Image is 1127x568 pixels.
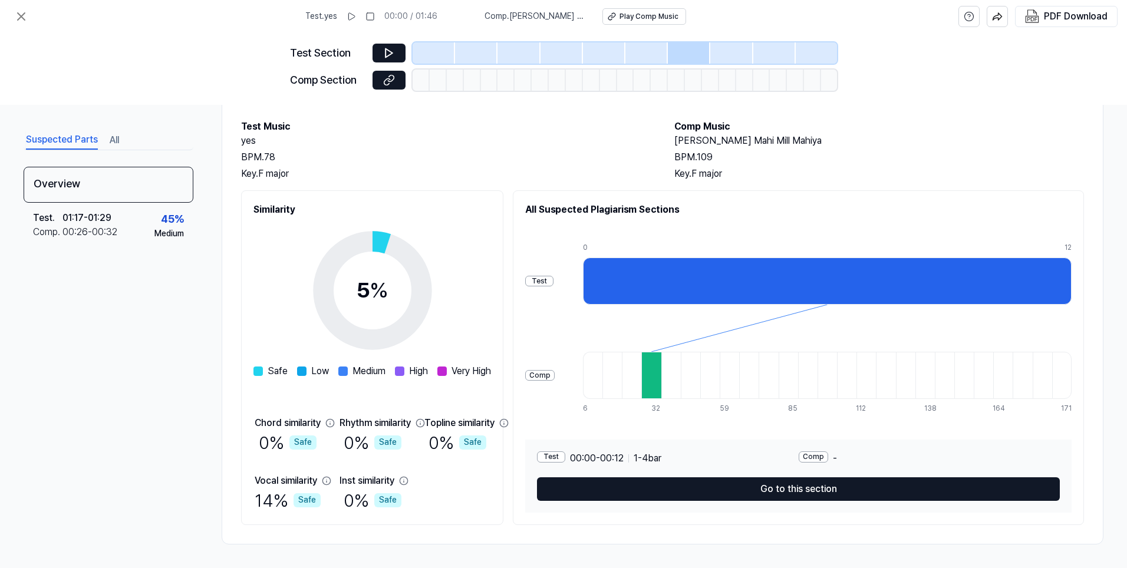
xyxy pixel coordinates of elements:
[357,275,388,306] div: 5
[241,150,651,164] div: BPM. 78
[290,72,365,89] div: Comp Section
[958,6,980,27] button: help
[720,404,739,414] div: 59
[1061,404,1072,414] div: 171
[268,364,288,378] span: Safe
[384,11,437,22] div: 00:00 / 01:46
[340,474,394,488] div: Inst similarity
[161,211,184,228] div: 45 %
[452,364,491,378] span: Very High
[352,364,385,378] span: Medium
[429,430,486,455] div: 0 %
[154,228,184,240] div: Medium
[583,404,602,414] div: 6
[33,211,62,225] div: Test .
[259,430,317,455] div: 0 %
[62,225,117,239] div: 00:26 - 00:32
[255,474,317,488] div: Vocal similarity
[255,416,321,430] div: Chord similarity
[537,477,1060,501] button: Go to this section
[294,493,321,507] div: Safe
[788,404,808,414] div: 85
[992,11,1003,22] img: share
[634,451,661,465] span: 1 - 4 bar
[62,211,111,225] div: 01:17 - 01:29
[241,167,651,181] div: Key. F major
[344,488,401,513] div: 0 %
[1025,9,1039,24] img: PDF Download
[525,370,555,381] div: Comp
[799,451,1060,465] div: -
[290,45,365,62] div: Test Section
[305,11,337,22] span: Test . yes
[241,134,651,148] h2: yes
[409,364,428,378] span: High
[674,150,1084,164] div: BPM. 109
[537,451,565,463] div: Test
[674,134,1084,148] h2: [PERSON_NAME] Mahi Mill Mahiya
[24,167,193,203] div: Overview
[374,435,401,450] div: Safe
[370,278,388,303] span: %
[311,364,329,378] span: Low
[255,488,321,513] div: 14 %
[570,451,624,465] span: 00:00 - 00:12
[459,435,486,450] div: Safe
[993,404,1012,414] div: 164
[485,11,588,22] span: Comp . [PERSON_NAME] Mahi Mill Mahiya
[799,451,828,463] div: Comp
[33,225,62,239] div: Comp .
[856,404,875,414] div: 112
[619,12,678,22] div: Play Comp Music
[924,404,944,414] div: 138
[340,416,411,430] div: Rhythm similarity
[253,203,491,217] h2: Similarity
[525,203,1072,217] h2: All Suspected Plagiarism Sections
[964,11,974,22] svg: help
[1065,243,1072,253] div: 12
[1023,6,1110,27] button: PDF Download
[674,167,1084,181] div: Key. F major
[26,131,98,150] button: Suspected Parts
[1044,9,1108,24] div: PDF Download
[602,8,686,25] button: Play Comp Music
[241,120,651,134] h2: Test Music
[674,120,1084,134] h2: Comp Music
[424,416,495,430] div: Topline similarity
[374,493,401,507] div: Safe
[110,131,119,150] button: All
[289,435,317,450] div: Safe
[344,430,401,455] div: 0 %
[583,243,1065,253] div: 0
[525,276,553,287] div: Test
[651,404,671,414] div: 32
